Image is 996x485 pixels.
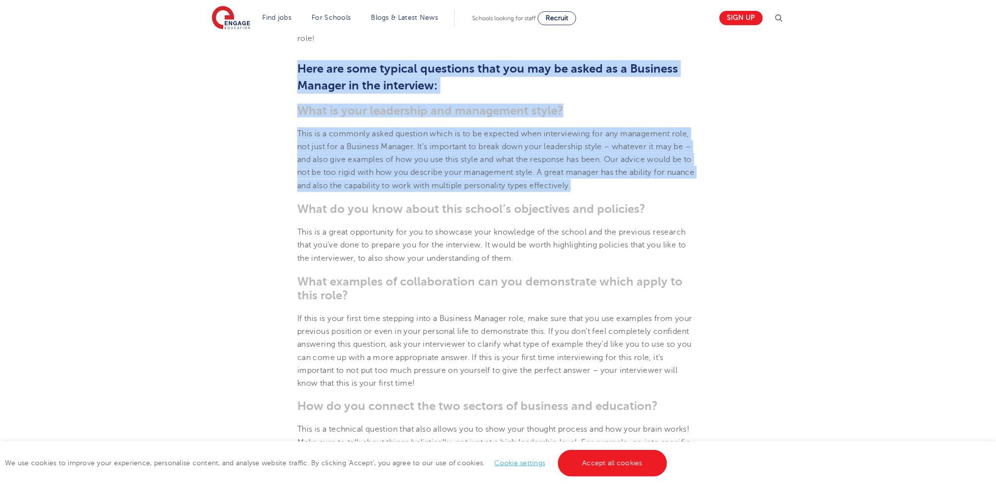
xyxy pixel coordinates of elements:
[495,459,546,467] a: Cookie settings
[212,6,250,31] img: Engage Education
[297,104,563,118] b: What is your leadership and management style?
[538,11,576,25] a: Recruit
[719,11,763,25] a: Sign up
[297,62,678,92] b: Here are some typical questions that you may be asked as a Business Manager in the interview:
[472,15,536,22] span: Schools looking for staff
[5,459,670,467] span: We use cookies to improve your experience, personalise content, and analyse website traffic. By c...
[297,400,658,413] b: How do you connect the two sectors of business and education?
[371,14,438,21] a: Blogs & Latest News
[297,202,645,216] b: What do you know about this school’s objectives and policies?
[297,275,682,302] b: What examples of collaboration can you demonstrate which apply to this role?
[312,14,351,21] a: For Schools
[263,14,292,21] a: Find jobs
[546,14,568,22] span: Recruit
[297,129,695,190] span: This is a commonly asked question which is to be expected when interviewing for any management ro...
[558,450,668,477] a: Accept all cookies
[297,425,690,473] span: This is a technical question that also allows you to show your thought process and how your brain...
[297,228,686,263] span: This is a great opportunity for you to showcase your knowledge of the school and the previous res...
[297,314,692,388] span: If this is your first time stepping into a Business Manager role, make sure that you use examples...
